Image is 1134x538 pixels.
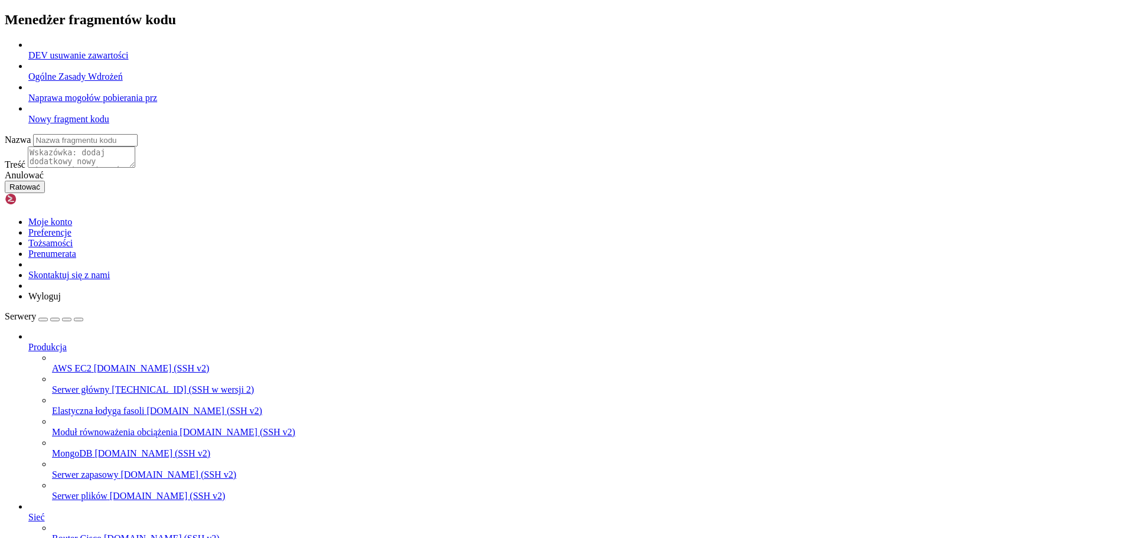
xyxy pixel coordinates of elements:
li: MongoDB [DOMAIN_NAME] (SSH v2) [52,438,1129,459]
font: AWS EC2 [52,363,92,373]
span: Debian-1101-bullseye-amd64-base [28,95,175,105]
a: Serwer zapasowy [DOMAIN_NAME] (SSH v2) [52,469,1129,480]
a: Prenumerata [28,249,76,259]
a: AWS EC2 [DOMAIN_NAME] (SSH v2) [52,363,1129,374]
a: Ogólne Zasady Wdrożeń [28,71,123,81]
li: Ogólne Zasady Wdrożeń [28,61,1129,82]
input: Nazwa fragmentu kodu [33,134,138,146]
a: Skontaktuj się z nami [28,270,110,280]
span: # [180,95,184,105]
font: Serwer zapasowy [52,469,118,480]
a: Serwer plików [DOMAIN_NAME] (SSH v2) [52,491,1129,501]
x-row: Linux Debian-1101-bullseye-amd64-base 5.10.0-9-amd64 #1 SMP Debian 5.10.70-1 ([DATE]) x86_64 [5,5,980,15]
font: Menedżer fragmentów kodu [5,12,176,27]
a: MongoDB [DOMAIN_NAME] (SSH v2) [52,448,1129,459]
font: Nazwa [5,135,31,145]
span: root [5,95,24,105]
li: DEV usuwanie zawartości [28,40,1129,61]
font: Sieć [28,512,45,522]
x-row: permitted by applicable law. [5,75,980,85]
a: Elastyczna łodyga fasoli [DOMAIN_NAME] (SSH v2) [52,406,1129,416]
li: AWS EC2 [DOMAIN_NAME] (SSH v2) [52,353,1129,374]
li: Serwer zapasowy [DOMAIN_NAME] (SSH v2) [52,459,1129,480]
a: Tożsamości [28,238,73,248]
li: Elastyczna łodyga fasoli [DOMAIN_NAME] (SSH v2) [52,395,1129,416]
img: Shellngn [5,193,73,205]
font: Wyloguj [28,291,61,301]
font: Elastyczna łodyga fasoli [52,406,144,416]
span: ~ [175,95,180,105]
font: Ratować [9,182,40,191]
x-row: individual files in /usr/share/doc/*/copyright. [5,45,980,55]
a: Nowy fragment kodu [28,114,109,124]
font: Serwer plików [52,491,107,501]
a: Produkcja [28,342,1129,353]
font: [DOMAIN_NAME] (SSH v2) [146,406,262,416]
a: Sieć [28,512,1129,523]
font: [TECHNICAL_ID] (SSH w wersji 2) [112,384,254,394]
font: Treść [5,159,25,169]
font: Anulować [5,170,44,180]
font: [DOMAIN_NAME] (SSH v2) [110,491,226,501]
font: MongoDB [52,448,92,458]
a: Serwer główny [TECHNICAL_ID] (SSH w wersji 2) [52,384,1129,395]
font: Serwery [5,311,36,321]
font: [DOMAIN_NAME] (SSH v2) [94,363,210,373]
div: (41, 9) [209,95,214,105]
x-row: Last login: [DATE] from [TECHNICAL_ID] [5,85,980,95]
x-row: The programs included with the Debian GNU/Linux system are free software; [5,25,980,35]
li: Serwer główny [TECHNICAL_ID] (SSH w wersji 2) [52,374,1129,395]
font: [DOMAIN_NAME] (SSH v2) [120,469,236,480]
li: Produkcja [28,331,1129,501]
button: Ratować [5,181,45,193]
font: [DOMAIN_NAME] (SSH v2) [94,448,210,458]
li: Naprawa mogołów pobierania prz [28,82,1129,103]
span: @ [24,95,28,105]
font: [DOMAIN_NAME] (SSH v2) [180,427,295,437]
a: Moje konto [28,217,72,227]
a: Moduł równoważenia obciążenia [DOMAIN_NAME] (SSH v2) [52,427,1129,438]
li: Moduł równoważenia obciążenia [DOMAIN_NAME] (SSH v2) [52,416,1129,438]
a: Serwery [5,311,83,321]
li: Nowy fragment kodu [28,103,1129,125]
li: Serwer plików [DOMAIN_NAME] (SSH v2) [52,480,1129,501]
x-row: the exact distribution terms for each program are described in the [5,35,980,45]
a: Naprawa mogołów pobierania prz [28,93,157,103]
font: Moduł równoważenia obciążenia [52,427,177,437]
font: Serwer główny [52,384,109,394]
x-row: Debian GNU/Linux comes with ABSOLUTELY NO WARRANTY, to the extent [5,65,980,75]
a: Preferencje [28,227,71,237]
font: Produkcja [28,342,67,352]
a: DEV usuwanie zawartości [28,50,128,60]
